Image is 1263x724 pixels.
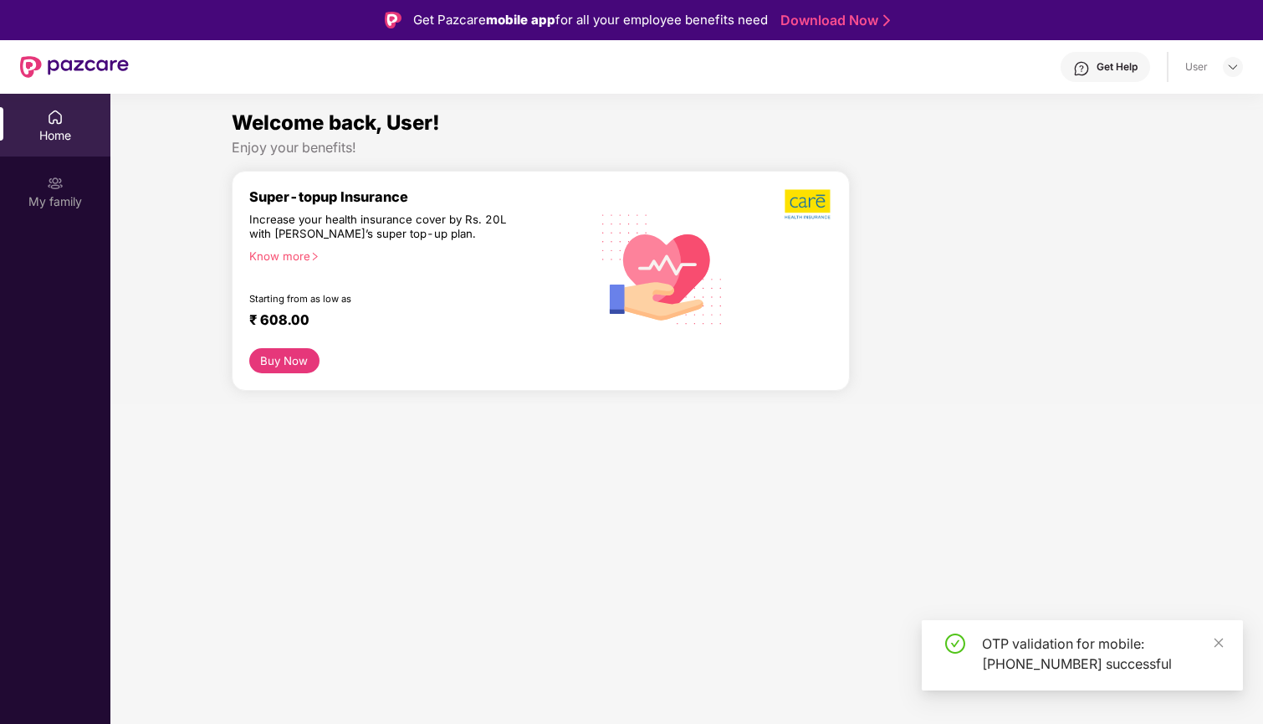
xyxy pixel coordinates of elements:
[20,56,129,78] img: New Pazcare Logo
[47,175,64,192] img: svg+xml;base64,PHN2ZyB3aWR0aD0iMjAiIGhlaWdodD0iMjAiIHZpZXdCb3g9IjAgMCAyMCAyMCIgZmlsbD0ibm9uZSIgeG...
[883,12,890,29] img: Stroke
[47,109,64,126] img: svg+xml;base64,PHN2ZyBpZD0iSG9tZSIgeG1sbnM9Imh0dHA6Ly93d3cudzMub3JnLzIwMDAvc3ZnIiB3aWR0aD0iMjAiIG...
[385,12,401,28] img: Logo
[982,634,1223,674] div: OTP validation for mobile: [PHONE_NUMBER] successful
[249,293,519,305] div: Starting from as low as
[1226,60,1240,74] img: svg+xml;base64,PHN2ZyBpZD0iRHJvcGRvd24tMzJ4MzIiIHhtbG5zPSJodHRwOi8vd3d3LnczLm9yZy8yMDAwL3N2ZyIgd2...
[232,139,1142,157] div: Enjoy your benefits!
[1213,637,1225,649] span: close
[1185,60,1208,74] div: User
[249,348,320,373] button: Buy Now
[249,213,517,242] div: Increase your health insurance cover by Rs. 20L with [PERSON_NAME]’s super top-up plan.
[249,311,573,331] div: ₹ 608.00
[486,12,555,28] strong: mobile app
[249,249,580,261] div: Know more
[1073,60,1090,77] img: svg+xml;base64,PHN2ZyBpZD0iSGVscC0zMngzMiIgeG1sbnM9Imh0dHA6Ly93d3cudzMub3JnLzIwMDAvc3ZnIiB3aWR0aD...
[1097,60,1138,74] div: Get Help
[785,188,832,220] img: b5dec4f62d2307b9de63beb79f102df3.png
[413,10,768,30] div: Get Pazcare for all your employee benefits need
[310,252,320,261] span: right
[945,634,965,654] span: check-circle
[780,12,885,29] a: Download Now
[249,188,590,205] div: Super-topup Insurance
[590,194,735,342] img: svg+xml;base64,PHN2ZyB4bWxucz0iaHR0cDovL3d3dy53My5vcmcvMjAwMC9zdmciIHhtbG5zOnhsaW5rPSJodHRwOi8vd3...
[232,110,440,135] span: Welcome back, User!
